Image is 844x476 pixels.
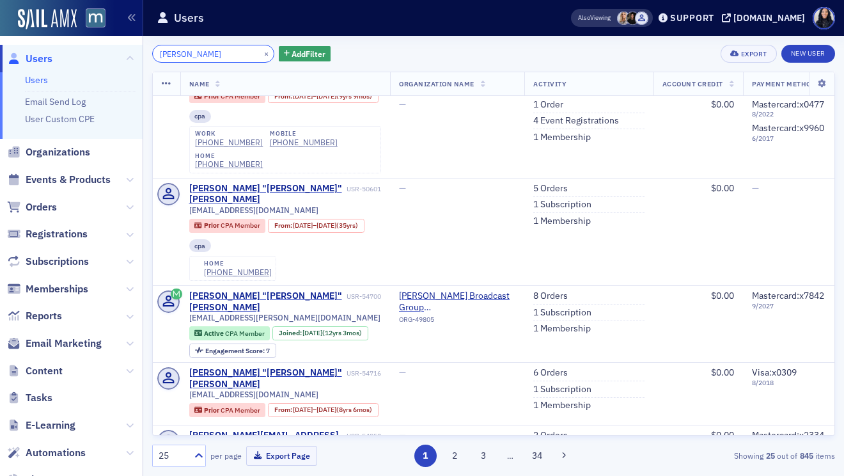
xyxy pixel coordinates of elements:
[533,216,591,227] a: 1 Membership
[152,45,274,63] input: Search…
[316,221,336,230] span: [DATE]
[399,290,515,313] a: [PERSON_NAME] Broadcast Group ([GEOGRAPHIC_DATA], [GEOGRAPHIC_DATA])
[781,45,835,63] a: New User
[7,364,63,378] a: Content
[204,329,225,338] span: Active
[274,221,293,230] span: From :
[662,79,723,88] span: Account Credit
[293,221,313,230] span: [DATE]
[189,430,345,464] a: [PERSON_NAME][EMAIL_ADDRESS][PERSON_NAME][DOMAIN_NAME] "[PERSON_NAME]" [PERSON_NAME]
[189,110,212,123] div: cpa
[189,313,380,322] span: [EMAIL_ADDRESS][PERSON_NAME][DOMAIN_NAME]
[302,328,322,337] span: [DATE]
[195,130,263,138] div: work
[204,91,221,100] span: Prior
[399,367,406,378] span: —
[210,450,242,461] label: per page
[414,445,437,467] button: 1
[195,159,263,169] div: [PHONE_NUMBER]
[189,290,345,313] a: [PERSON_NAME] "[PERSON_NAME]" [PERSON_NAME]
[526,445,549,467] button: 34
[752,302,824,310] span: 9 / 2027
[711,182,734,194] span: $0.00
[189,183,345,205] a: [PERSON_NAME] "[PERSON_NAME]" [PERSON_NAME]
[26,255,89,269] span: Subscriptions
[752,182,759,194] span: —
[26,391,52,405] span: Tasks
[797,450,815,461] strong: 845
[399,429,406,441] span: —
[293,92,372,100] div: – (9yrs 9mos)
[533,79,567,88] span: Activity
[293,406,372,414] div: – (8yrs 6mos)
[189,326,270,340] div: Active: Active: CPA Member
[7,337,102,351] a: Email Marketing
[225,329,265,338] span: CPA Member
[316,91,336,100] span: [DATE]
[578,13,590,22] div: Also
[194,92,260,100] a: Prior CPA Member
[7,227,88,241] a: Registrations
[293,91,313,100] span: [DATE]
[18,9,77,29] img: SailAMX
[7,52,52,66] a: Users
[533,199,591,210] a: 1 Subscription
[189,219,266,233] div: Prior: Prior: CPA Member
[279,329,303,337] span: Joined :
[752,290,824,301] span: Mastercard : x7842
[293,221,358,230] div: – (35yrs)
[347,292,381,301] div: USR-54700
[533,323,591,335] a: 1 Membership
[533,132,591,143] a: 1 Membership
[752,123,824,134] span: Mastercard : x9960
[752,79,820,88] span: Payment Methods
[26,173,111,187] span: Events & Products
[189,367,345,390] a: [PERSON_NAME] "[PERSON_NAME]" [PERSON_NAME]
[268,219,364,233] div: From: 1985-09-05 00:00:00
[246,446,317,466] button: Export Page
[533,384,591,395] a: 1 Subscription
[347,185,381,193] div: USR-50601
[533,430,568,441] a: 2 Orders
[221,406,260,415] span: CPA Member
[533,290,568,302] a: 8 Orders
[189,79,210,88] span: Name
[159,449,187,463] div: 25
[189,89,266,103] div: Prior: Prior: CPA Member
[272,326,368,340] div: Joined: 2013-06-12 00:00:00
[195,138,263,147] a: [PHONE_NUMBER]
[752,111,824,119] span: 8 / 2022
[221,221,260,230] span: CPA Member
[25,74,48,86] a: Users
[26,337,102,351] span: Email Marketing
[7,391,52,405] a: Tasks
[26,364,63,378] span: Content
[711,367,734,378] span: $0.00
[616,450,835,461] div: Showing out of items
[221,91,260,100] span: CPA Member
[733,12,805,24] div: [DOMAIN_NAME]
[26,200,57,214] span: Orders
[194,406,260,414] a: Prior CPA Member
[274,92,293,100] span: From :
[578,13,611,22] span: Viewing
[711,429,734,441] span: $0.00
[25,113,95,125] a: User Custom CPE
[194,221,260,230] a: Prior CPA Member
[26,309,62,323] span: Reports
[268,89,379,103] div: From: 2008-10-09 00:00:00
[26,52,52,66] span: Users
[473,445,495,467] button: 3
[189,205,318,215] span: [EMAIL_ADDRESS][DOMAIN_NAME]
[26,145,90,159] span: Organizations
[813,7,835,29] span: Profile
[7,309,62,323] a: Reports
[189,344,276,358] div: Engagement Score: 7
[617,12,630,25] span: Emily Trott
[189,403,266,417] div: Prior: Prior: CPA Member
[261,47,272,59] button: ×
[752,134,824,143] span: 6 / 2017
